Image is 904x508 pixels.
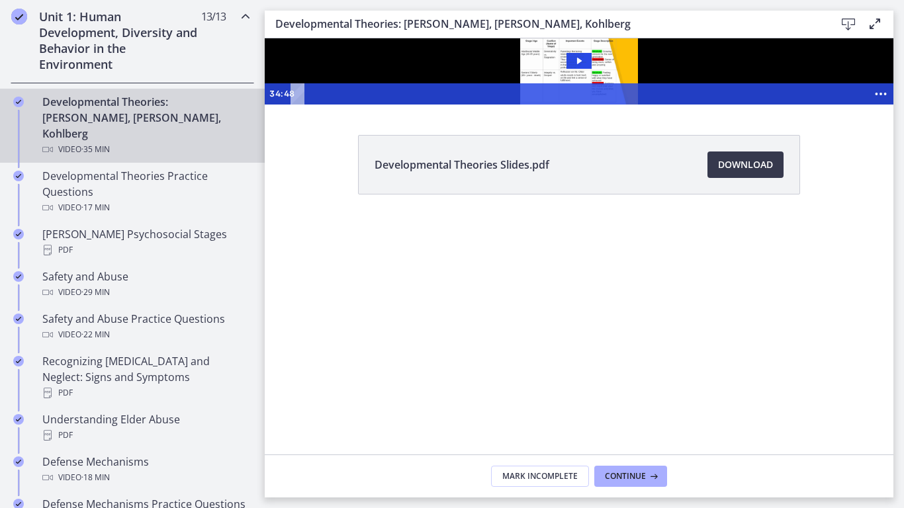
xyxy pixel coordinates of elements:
[201,9,226,24] span: 13 / 13
[13,229,24,239] i: Completed
[81,327,110,343] span: · 22 min
[13,171,24,181] i: Completed
[81,470,110,486] span: · 18 min
[13,271,24,282] i: Completed
[42,284,249,300] div: Video
[39,9,201,72] h2: Unit 1: Human Development, Diversity and Behavior in the Environment
[42,470,249,486] div: Video
[275,16,814,32] h3: Developmental Theories: [PERSON_NAME], [PERSON_NAME], Kohlberg
[605,471,646,482] span: Continue
[604,45,629,66] button: Show more buttons
[42,311,249,343] div: Safety and Abuse Practice Questions
[594,466,667,487] button: Continue
[42,242,249,258] div: PDF
[42,168,249,216] div: Developmental Theories Practice Questions
[265,38,893,105] iframe: Video Lesson
[42,94,249,157] div: Developmental Theories: [PERSON_NAME], [PERSON_NAME], Kohlberg
[42,411,249,443] div: Understanding Elder Abuse
[13,414,24,425] i: Completed
[491,466,589,487] button: Mark Incomplete
[42,353,249,401] div: Recognizing [MEDICAL_DATA] and Neglect: Signs and Symptoms
[81,200,110,216] span: · 17 min
[81,284,110,300] span: · 29 min
[42,200,249,216] div: Video
[13,314,24,324] i: Completed
[718,157,773,173] span: Download
[42,454,249,486] div: Defense Mechanisms
[42,327,249,343] div: Video
[11,9,27,24] i: Completed
[42,142,249,157] div: Video
[13,456,24,467] i: Completed
[502,471,578,482] span: Mark Incomplete
[707,151,784,178] a: Download
[81,142,110,157] span: · 35 min
[13,97,24,107] i: Completed
[42,427,249,443] div: PDF
[375,157,549,173] span: Developmental Theories Slides.pdf
[42,226,249,258] div: [PERSON_NAME] Psychosocial Stages
[42,269,249,300] div: Safety and Abuse
[13,356,24,366] i: Completed
[42,385,249,401] div: PDF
